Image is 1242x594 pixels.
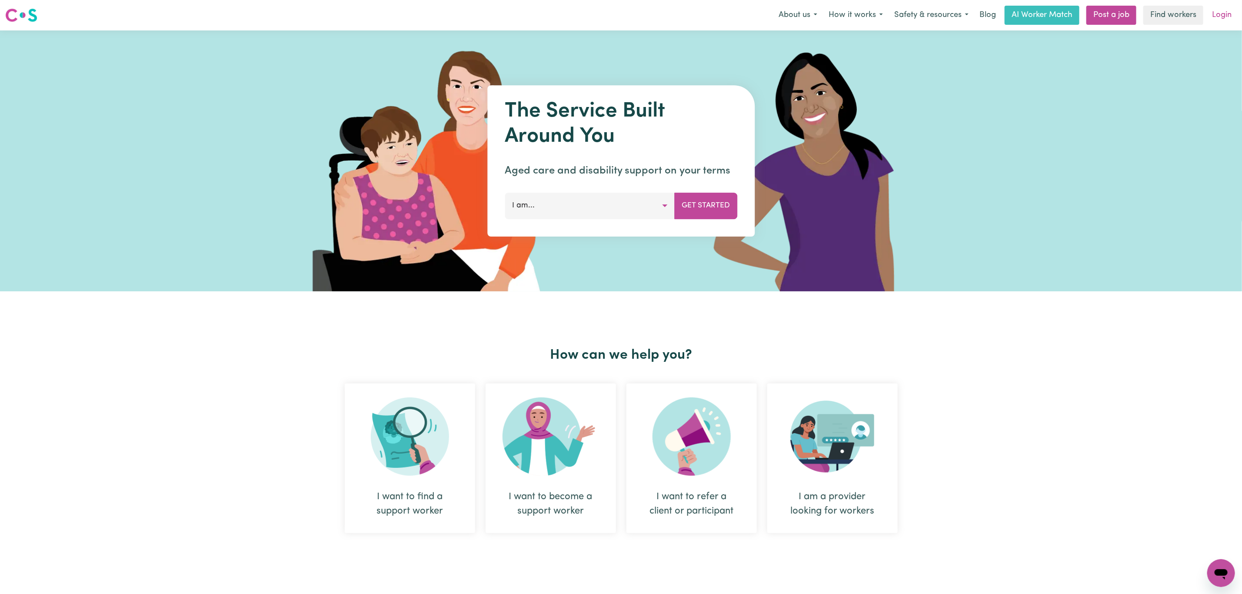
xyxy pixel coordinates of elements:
[653,397,731,476] img: Refer
[1143,6,1203,25] a: Find workers
[505,193,675,219] button: I am...
[674,193,737,219] button: Get Started
[626,384,757,533] div: I want to refer a client or participant
[773,6,823,24] button: About us
[1086,6,1136,25] a: Post a job
[767,384,898,533] div: I am a provider looking for workers
[486,384,616,533] div: I want to become a support worker
[505,163,737,179] p: Aged care and disability support on your terms
[1207,6,1237,25] a: Login
[1005,6,1079,25] a: AI Worker Match
[345,384,475,533] div: I want to find a support worker
[506,490,595,518] div: I want to become a support worker
[790,397,875,476] img: Provider
[889,6,974,24] button: Safety & resources
[974,6,1001,25] a: Blog
[788,490,877,518] div: I am a provider looking for workers
[340,347,903,364] h2: How can we help you?
[1207,559,1235,587] iframe: Button to launch messaging window, conversation in progress
[5,7,37,23] img: Careseekers logo
[647,490,736,518] div: I want to refer a client or participant
[371,397,449,476] img: Search
[503,397,599,476] img: Become Worker
[823,6,889,24] button: How it works
[366,490,454,518] div: I want to find a support worker
[5,5,37,25] a: Careseekers logo
[505,99,737,149] h1: The Service Built Around You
